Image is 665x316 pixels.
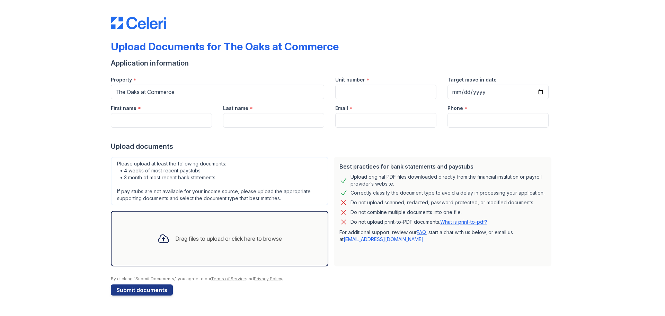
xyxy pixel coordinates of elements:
[335,105,348,112] label: Email
[440,219,487,225] a: What is print-to-pdf?
[339,162,546,171] div: Best practices for bank statements and paystubs
[351,208,462,216] div: Do not combine multiple documents into one file.
[111,142,554,151] div: Upload documents
[111,17,166,29] img: CE_Logo_Blue-a8612792a0a2168367f1c8372b55b34899dd931a85d93a1a3d3e32e68fde9ad4.png
[111,76,132,83] label: Property
[111,105,136,112] label: First name
[351,173,546,187] div: Upload original PDF files downloaded directly from the financial institution or payroll provider’...
[111,58,554,68] div: Application information
[447,105,463,112] label: Phone
[211,276,246,281] a: Terms of Service
[175,234,282,243] div: Drag files to upload or click here to browse
[254,276,283,281] a: Privacy Policy.
[335,76,365,83] label: Unit number
[351,198,534,207] div: Do not upload scanned, redacted, password protected, or modified documents.
[339,229,546,243] p: For additional support, review our , start a chat with us below, or email us at
[111,276,554,282] div: By clicking "Submit Documents," you agree to our and
[351,219,487,225] p: Do not upload print-to-PDF documents.
[111,157,328,205] div: Please upload at least the following documents: • 4 weeks of most recent paystubs • 3 month of mo...
[344,236,424,242] a: [EMAIL_ADDRESS][DOMAIN_NAME]
[111,40,339,53] div: Upload Documents for The Oaks at Commerce
[351,189,544,197] div: Correctly classify the document type to avoid a delay in processing your application.
[223,105,248,112] label: Last name
[417,229,426,235] a: FAQ
[111,284,173,296] button: Submit documents
[447,76,497,83] label: Target move in date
